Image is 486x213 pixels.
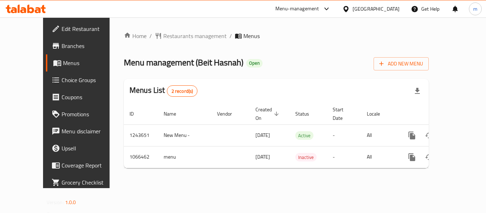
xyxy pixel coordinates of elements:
[374,57,429,70] button: Add New Menu
[130,110,143,118] span: ID
[243,32,260,40] span: Menus
[130,85,197,97] h2: Menus List
[167,88,197,95] span: 2 record(s)
[124,32,429,40] nav: breadcrumb
[46,54,124,71] a: Menus
[124,124,158,146] td: 1243651
[421,127,438,144] button: Change Status
[379,59,423,68] span: Add New Menu
[361,146,398,168] td: All
[46,71,124,89] a: Choice Groups
[46,106,124,123] a: Promotions
[46,20,124,37] a: Edit Restaurant
[62,161,118,170] span: Coverage Report
[62,178,118,187] span: Grocery Checklist
[421,149,438,166] button: Change Status
[65,198,76,207] span: 1.0.0
[167,85,198,97] div: Total records count
[46,123,124,140] a: Menu disclaimer
[255,105,281,122] span: Created On
[295,131,313,140] div: Active
[473,5,477,13] span: m
[327,146,361,168] td: -
[62,110,118,118] span: Promotions
[155,32,227,40] a: Restaurants management
[124,32,147,40] a: Home
[46,89,124,106] a: Coupons
[367,110,389,118] span: Locale
[403,149,421,166] button: more
[409,82,426,100] div: Export file
[62,25,118,33] span: Edit Restaurant
[62,127,118,135] span: Menu disclaimer
[124,103,477,168] table: enhanced table
[124,54,243,70] span: Menu management ( Beit Hasnah )
[327,124,361,146] td: -
[361,124,398,146] td: All
[46,140,124,157] a: Upsell
[229,32,232,40] li: /
[46,157,124,174] a: Coverage Report
[62,93,118,101] span: Coupons
[149,32,152,40] li: /
[46,174,124,191] a: Grocery Checklist
[353,5,400,13] div: [GEOGRAPHIC_DATA]
[295,110,318,118] span: Status
[158,146,211,168] td: menu
[124,146,158,168] td: 1066462
[333,105,353,122] span: Start Date
[295,132,313,140] span: Active
[246,60,263,66] span: Open
[63,59,118,67] span: Menus
[255,152,270,161] span: [DATE]
[275,5,319,13] div: Menu-management
[246,59,263,68] div: Open
[295,153,317,161] span: Inactive
[403,127,421,144] button: more
[46,37,124,54] a: Branches
[163,32,227,40] span: Restaurants management
[398,103,477,125] th: Actions
[62,76,118,84] span: Choice Groups
[47,198,64,207] span: Version:
[217,110,241,118] span: Vendor
[62,42,118,50] span: Branches
[62,144,118,153] span: Upsell
[255,131,270,140] span: [DATE]
[164,110,185,118] span: Name
[158,124,211,146] td: New Menu -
